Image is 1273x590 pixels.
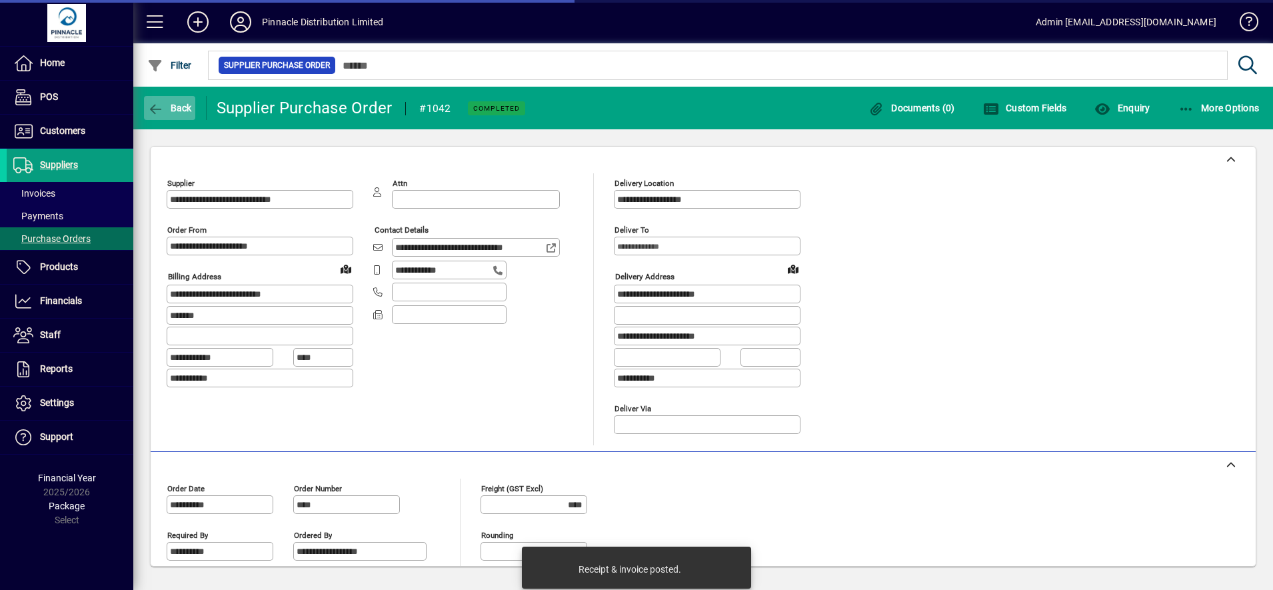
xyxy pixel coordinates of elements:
[782,258,804,279] a: View on map
[177,10,219,34] button: Add
[419,98,451,119] div: #1042
[133,96,207,120] app-page-header-button: Back
[40,159,78,170] span: Suppliers
[13,211,63,221] span: Payments
[7,182,133,205] a: Invoices
[615,225,649,235] mat-label: Deliver To
[1175,96,1263,120] button: More Options
[615,403,651,413] mat-label: Deliver via
[40,91,58,102] span: POS
[13,233,91,244] span: Purchase Orders
[7,227,133,250] a: Purchase Orders
[40,57,65,68] span: Home
[7,353,133,386] a: Reports
[167,483,205,493] mat-label: Order date
[983,103,1067,113] span: Custom Fields
[473,104,520,113] span: Completed
[219,10,262,34] button: Profile
[40,397,74,408] span: Settings
[1091,96,1153,120] button: Enquiry
[40,329,61,340] span: Staff
[7,285,133,318] a: Financials
[167,225,207,235] mat-label: Order from
[49,501,85,511] span: Package
[40,125,85,136] span: Customers
[7,251,133,284] a: Products
[7,205,133,227] a: Payments
[147,103,192,113] span: Back
[294,483,342,493] mat-label: Order number
[167,179,195,188] mat-label: Supplier
[40,261,78,272] span: Products
[7,115,133,148] a: Customers
[1230,3,1256,46] a: Knowledge Base
[1178,103,1260,113] span: More Options
[13,188,55,199] span: Invoices
[1036,11,1216,33] div: Admin [EMAIL_ADDRESS][DOMAIN_NAME]
[217,97,393,119] div: Supplier Purchase Order
[865,96,958,120] button: Documents (0)
[40,431,73,442] span: Support
[144,53,195,77] button: Filter
[7,47,133,80] a: Home
[40,363,73,374] span: Reports
[294,530,332,539] mat-label: Ordered by
[481,530,513,539] mat-label: Rounding
[224,59,330,72] span: Supplier Purchase Order
[147,60,192,71] span: Filter
[144,96,195,120] button: Back
[481,483,543,493] mat-label: Freight (GST excl)
[393,179,407,188] mat-label: Attn
[7,387,133,420] a: Settings
[7,421,133,454] a: Support
[980,96,1070,120] button: Custom Fields
[1094,103,1150,113] span: Enquiry
[262,11,383,33] div: Pinnacle Distribution Limited
[167,530,208,539] mat-label: Required by
[7,81,133,114] a: POS
[868,103,955,113] span: Documents (0)
[615,179,674,188] mat-label: Delivery Location
[7,319,133,352] a: Staff
[38,473,96,483] span: Financial Year
[40,295,82,306] span: Financials
[335,258,357,279] a: View on map
[579,563,681,576] div: Receipt & invoice posted.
